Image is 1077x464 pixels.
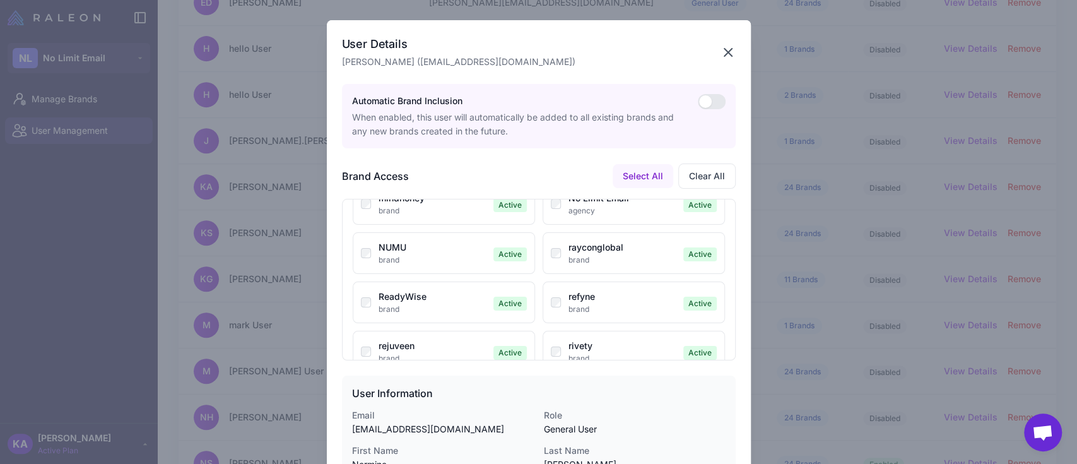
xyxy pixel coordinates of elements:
h4: Automatic Brand Inclusion [352,94,688,108]
div: rivety [568,339,678,353]
p: When enabled, this user will automatically be added to all existing brands and any new brands cre... [352,110,688,138]
div: brand [379,205,488,217]
div: refyne [568,290,678,304]
div: brand [379,254,488,266]
button: Select All [613,164,673,188]
dt: Role [544,408,726,422]
div: brand [379,353,488,364]
span: Active [683,346,717,360]
div: brand [568,304,678,315]
div: agency [568,205,678,217]
span: Active [493,247,527,261]
p: [PERSON_NAME] ([EMAIL_ADDRESS][DOMAIN_NAME]) [342,55,575,69]
div: brand [379,304,488,315]
h4: User Information [352,386,726,401]
dt: Email [352,408,534,422]
h4: Brand Access [342,169,409,184]
button: Clear All [678,164,736,189]
dt: First Name [352,444,534,458]
dd: [EMAIL_ADDRESS][DOMAIN_NAME] [352,422,534,436]
div: brand [568,353,678,364]
span: Active [683,247,717,261]
h3: User Details [342,35,575,52]
div: rejuveen [379,339,488,353]
div: NUMU [379,241,488,254]
div: brand [568,254,678,266]
div: Open chat [1024,413,1062,451]
dt: Last Name [544,444,726,458]
span: Active [493,297,527,311]
span: Active [493,198,527,212]
span: Active [493,346,527,360]
div: ReadyWise [379,290,488,304]
span: Active [683,297,717,311]
div: rayconglobal [568,241,678,254]
dd: General User [544,422,726,436]
span: Active [683,198,717,212]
